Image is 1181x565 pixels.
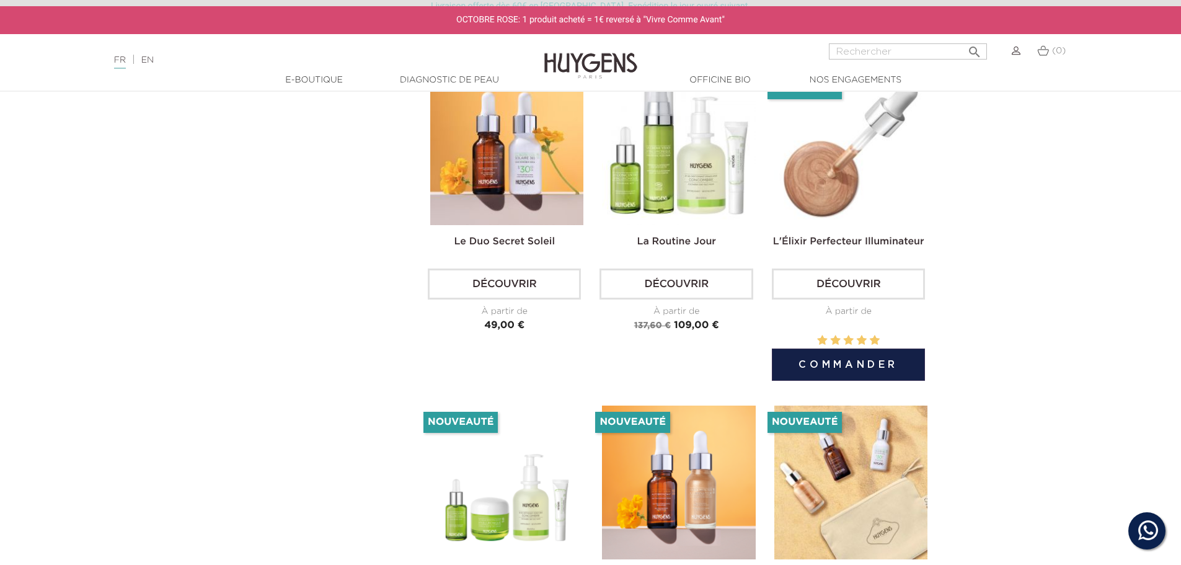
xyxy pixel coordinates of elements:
[767,412,842,433] li: Nouveauté
[772,305,925,318] div: À partir de
[857,333,867,349] label: 4
[658,74,782,87] a: Officine Bio
[830,333,840,349] label: 2
[602,406,755,559] img: Sunset glow- un teint éclatant
[141,56,154,65] a: EN
[772,349,925,381] button: Commander
[674,321,719,331] span: 109,00 €
[544,33,637,81] img: Huygens
[428,269,581,300] a: Découvrir
[1052,47,1066,55] span: (0)
[870,333,880,349] label: 5
[967,41,982,56] i: 
[454,237,555,247] a: Le Duo Secret Soleil
[963,40,986,56] button: 
[634,321,671,330] span: 137,60 €
[114,56,126,69] a: FR
[773,237,924,247] a: L'Élixir Perfecteur Illuminateur
[772,269,925,300] a: Découvrir
[817,333,827,349] label: 1
[430,406,583,559] img: Routine jour Concentrée
[428,305,581,318] div: À partir de
[387,74,511,87] a: Diagnostic de peau
[595,412,670,433] li: Nouveauté
[602,72,755,225] img: La Routine Matin
[252,74,376,87] a: E-Boutique
[599,305,753,318] div: À partir de
[794,74,918,87] a: Nos engagements
[774,406,927,559] img: La Trousse vacances
[423,412,498,433] li: Nouveauté
[599,269,753,300] a: Découvrir
[108,53,483,68] div: |
[829,43,987,60] input: Rechercher
[430,72,583,225] img: Le Duo Secret Soleil
[484,321,524,331] span: 49,00 €
[844,333,854,349] label: 3
[637,237,716,247] a: La Routine Jour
